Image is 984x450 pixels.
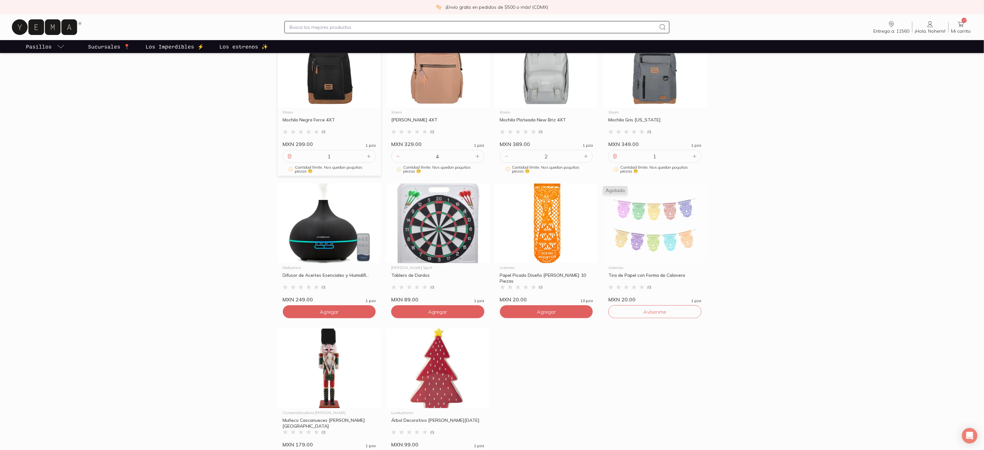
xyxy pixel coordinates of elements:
[647,285,651,289] span: ( 0 )
[539,130,543,134] span: ( 0 )
[962,18,967,23] span: 17
[603,184,707,303] a: Tira de Papel con Forma de CalaveraAgotadoArtemexTira de Papel con Forma de Calavera(0)MXN 20.001...
[283,272,376,284] div: Difusor de Aceites Esenciales y Humidifi...
[500,296,527,303] span: MXN 20.00
[474,299,484,303] span: 1 pza
[500,305,593,318] button: Agregar
[88,43,130,51] p: Sucursales 📍
[603,28,707,147] a: Mochila Gris New JerseyXtremMochila Gris [US_STATE](0)MXN 349.001 pza
[608,272,702,284] div: Tira de Papel con Forma de Calavera
[278,184,381,303] a: Difusor de Aceites Esenciales y HumidificadorRedLemonDifusor de Aceites Esenciales y Humidifi...(...
[608,305,702,318] button: Avísenme
[322,130,326,134] span: ( 0 )
[500,272,593,284] div: Papel Picado Diseño [PERSON_NAME] 10 Piezas
[391,417,484,429] div: Árbol Decorativo [PERSON_NAME][DATE]
[404,165,479,173] span: Cantidad límite. Nos quedan poquitas piezas 😬
[322,285,326,289] span: ( 0 )
[608,266,702,270] div: Artemex
[430,130,434,134] span: ( 0 )
[583,143,593,147] span: 1 pza
[144,40,205,53] a: Los Imperdibles ⚡️
[691,299,702,303] span: 1 pza
[26,43,52,51] p: Pasillos
[391,305,484,318] button: Agregar
[391,117,484,129] div: [PERSON_NAME] 4XT
[283,117,376,129] div: Mochila Negra Force 4XT
[278,28,381,108] img: Mochila Negra Force 4XT
[283,411,376,415] div: Comercializadora [PERSON_NAME]
[219,43,268,51] p: Los estrenos ✨
[500,141,530,147] span: MXN 389.00
[283,110,376,114] div: Xtrem
[603,186,627,195] span: Agotado
[621,165,696,173] span: Cantidad límite. Nos quedan poquitas piezas 😬
[386,28,490,108] img: Mochila Rosa Mariland 4XT
[278,28,381,147] a: Mochila Negra Force 4XTXtremMochila Negra Force 4XT(0)MXN 299.001 pza
[386,28,490,147] a: Mochila Rosa Mariland 4XTXtrem[PERSON_NAME] 4XT(0)MXN 329.001 pza
[283,417,376,429] div: Muñeco Cascanueces [PERSON_NAME][GEOGRAPHIC_DATA]
[436,4,442,10] img: check
[949,20,974,34] a: 17Mi carrito
[500,110,593,114] div: Xtrem
[539,285,543,289] span: ( 0 )
[512,165,588,173] span: Cantidad límite. Nos quedan poquitas piezas 😬
[283,305,376,318] button: Agregar
[580,299,593,303] span: 10 pza
[603,28,707,108] img: Mochila Gris New Jersey
[691,143,702,147] span: 1 pza
[495,184,598,303] a: Papel Picado Diseño Catrina 10 PiezasArtemexPapel Picado Diseño [PERSON_NAME] 10 Piezas(0)MXN 20....
[537,309,556,315] span: Agregar
[428,309,447,315] span: Agregar
[320,309,338,315] span: Agregar
[500,266,593,270] div: Artemex
[608,296,636,303] span: MXN 20.00
[495,28,598,147] a: Mochila Plateada New Briz 4XTXtremMochila Plateada New Briz 4XT(0)MXN 389.001 pza
[25,40,66,53] a: pasillo-todos-link
[391,141,422,147] span: MXN 329.00
[391,110,484,114] div: Xtrem
[962,428,978,444] div: Open Intercom Messenger
[366,299,376,303] span: 1 pza
[391,296,418,303] span: MXN 89.00
[915,28,946,34] span: ¡Hola, Nohemi!
[430,430,434,434] span: ( 0 )
[495,184,598,263] img: Papel Picado Diseño Catrina 10 Piezas
[278,184,381,263] img: Difusor de Aceites Esenciales y Humidificador
[647,130,651,134] span: ( 0 )
[386,184,490,303] a: Tablero de Dardos[PERSON_NAME] SportTablero de Dardos(0)MXN 89.001 pza
[278,329,381,448] a: Muñeco Cascanueces de MaderaComercializadora [PERSON_NAME]Muñeco Cascanueces [PERSON_NAME][GEOGRA...
[295,165,370,173] span: Cantidad límite. Nos quedan poquitas piezas 😬
[386,329,490,408] img: Árbol Decorativo de Navidad
[146,43,204,51] p: Los Imperdibles ⚡️
[278,329,381,408] img: Muñeco Cascanueces de Madera
[283,296,313,303] span: MXN 249.00
[608,117,702,129] div: Mochila Gris [US_STATE]
[366,444,376,448] span: 1 pza
[951,28,971,34] span: Mi carrito
[391,266,484,270] div: [PERSON_NAME] Sport
[391,272,484,284] div: Tablero de Dardos
[603,184,707,263] img: Tira de Papel con Forma de Calavera
[386,184,490,263] img: Tablero de Dardos
[283,441,313,448] span: MXN 179.00
[430,285,434,289] span: ( 0 )
[608,141,639,147] span: MXN 349.00
[874,28,910,34] span: Entrega a: 11560
[608,110,702,114] div: Xtrem
[366,143,376,147] span: 1 pza
[218,40,269,53] a: Los estrenos ✨
[474,143,484,147] span: 1 pza
[871,20,912,34] a: Entrega a: 11560
[495,28,598,108] img: Mochila Plateada New Briz 4XT
[87,40,131,53] a: Sucursales 📍
[283,266,376,270] div: RedLemon
[391,411,484,415] div: LoveLemons
[290,23,657,31] input: Busca los mejores productos
[283,141,313,147] span: MXN 299.00
[386,329,490,448] a: Árbol Decorativo de NavidadLoveLemonsÁrbol Decorativo [PERSON_NAME][DATE](0)MXN 99.001 pza
[912,20,948,34] a: ¡Hola, Nohemi!
[500,117,593,129] div: Mochila Plateada New Briz 4XT
[322,430,326,434] span: ( 0 )
[474,444,484,448] span: 1 pza
[391,441,418,448] span: MXN 99.00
